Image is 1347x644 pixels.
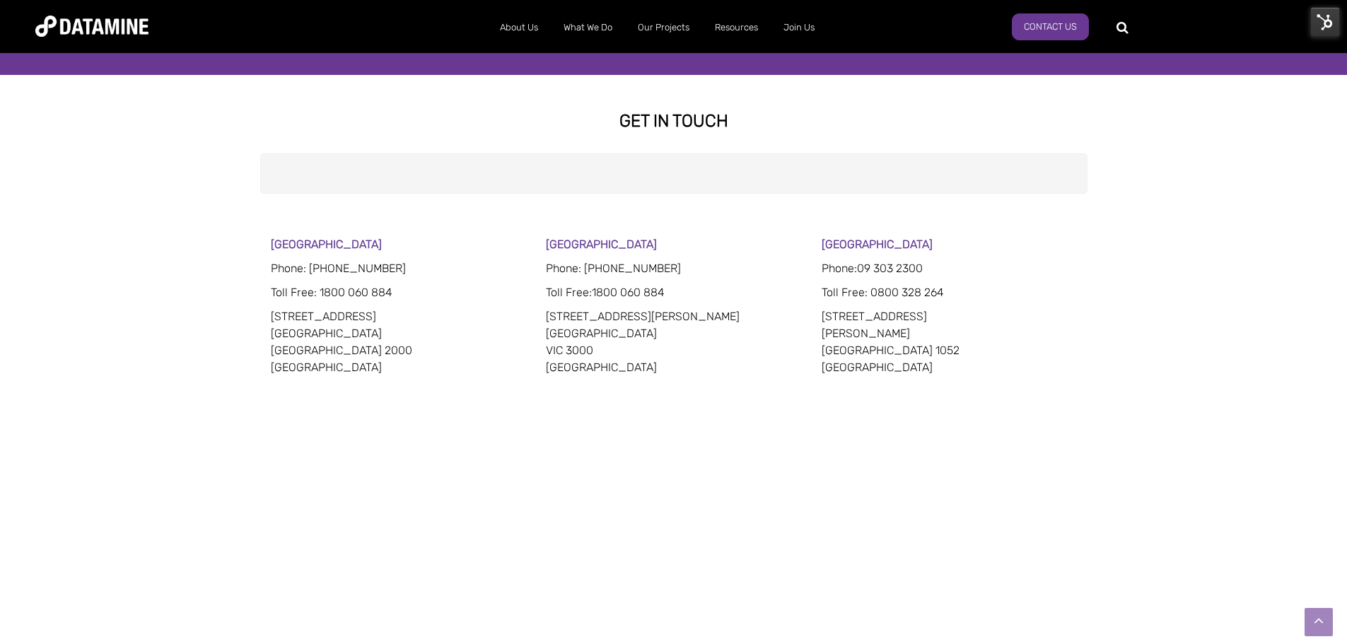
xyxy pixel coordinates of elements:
[822,238,933,251] strong: [GEOGRAPHIC_DATA]
[546,262,681,275] span: Phone: [PHONE_NUMBER]
[1310,7,1340,37] img: HubSpot Tools Menu Toggle
[271,262,406,275] span: Phone: [PHONE_NUMBER]
[857,262,923,275] span: 09 303 2300
[546,308,801,376] p: [STREET_ADDRESS][PERSON_NAME] [GEOGRAPHIC_DATA] VIC 3000 [GEOGRAPHIC_DATA]
[619,111,728,131] strong: GET IN TOUCH
[1012,13,1089,40] a: Contact Us
[271,238,382,251] strong: [GEOGRAPHIC_DATA]
[822,308,1077,376] p: [STREET_ADDRESS] [PERSON_NAME] [GEOGRAPHIC_DATA] 1052 [GEOGRAPHIC_DATA]
[546,284,801,301] p: 1800 060 884
[271,284,526,301] p: : 1800 060 884
[487,9,551,46] a: About Us
[35,16,148,37] img: Datamine
[625,9,702,46] a: Our Projects
[771,9,827,46] a: Join Us
[551,9,625,46] a: What We Do
[271,308,526,376] p: [STREET_ADDRESS] [GEOGRAPHIC_DATA] [GEOGRAPHIC_DATA] 2000 [GEOGRAPHIC_DATA]
[702,9,771,46] a: Resources
[822,286,944,299] span: Toll Free: 0800 328 264
[271,286,314,299] span: Toll Free
[546,286,592,299] span: Toll Free:
[822,260,1077,277] p: Phone:
[546,238,657,251] strong: [GEOGRAPHIC_DATA]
